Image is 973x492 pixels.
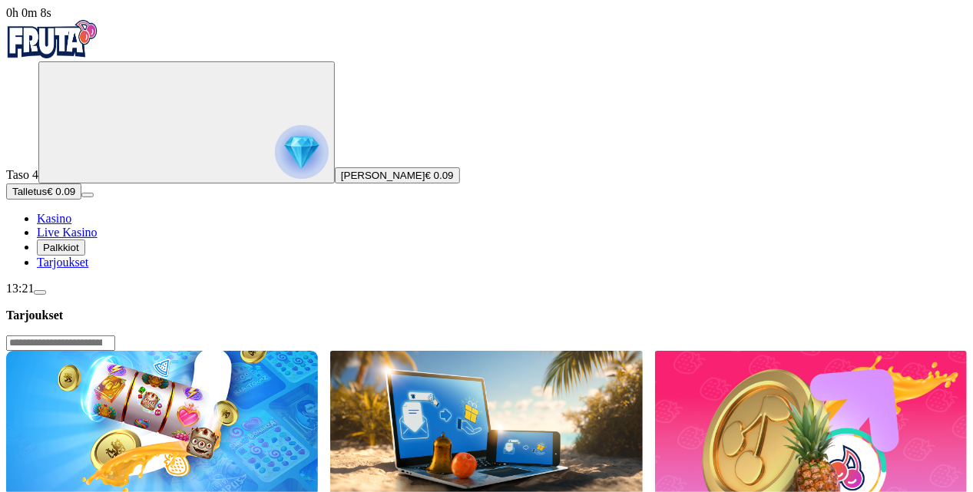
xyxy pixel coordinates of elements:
[335,167,460,183] button: [PERSON_NAME]€ 0.09
[6,48,98,61] a: Fruta
[12,186,47,197] span: Talletus
[34,290,46,295] button: menu
[6,282,34,295] span: 13:21
[6,20,967,269] nav: Primary
[6,168,38,181] span: Taso 4
[6,183,81,200] button: Talletusplus icon€ 0.09
[6,20,98,58] img: Fruta
[275,125,329,179] img: reward progress
[6,308,967,322] h3: Tarjoukset
[81,193,94,197] button: menu
[6,212,967,269] nav: Main menu
[38,61,335,183] button: reward progress
[341,170,425,181] span: [PERSON_NAME]
[6,6,51,19] span: user session time
[425,170,454,181] span: € 0.09
[37,256,88,269] a: Tarjoukset
[37,239,85,256] button: Palkkiot
[43,242,79,253] span: Palkkiot
[37,212,71,225] a: Kasino
[6,335,115,351] input: Search
[47,186,75,197] span: € 0.09
[37,226,98,239] a: Live Kasino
